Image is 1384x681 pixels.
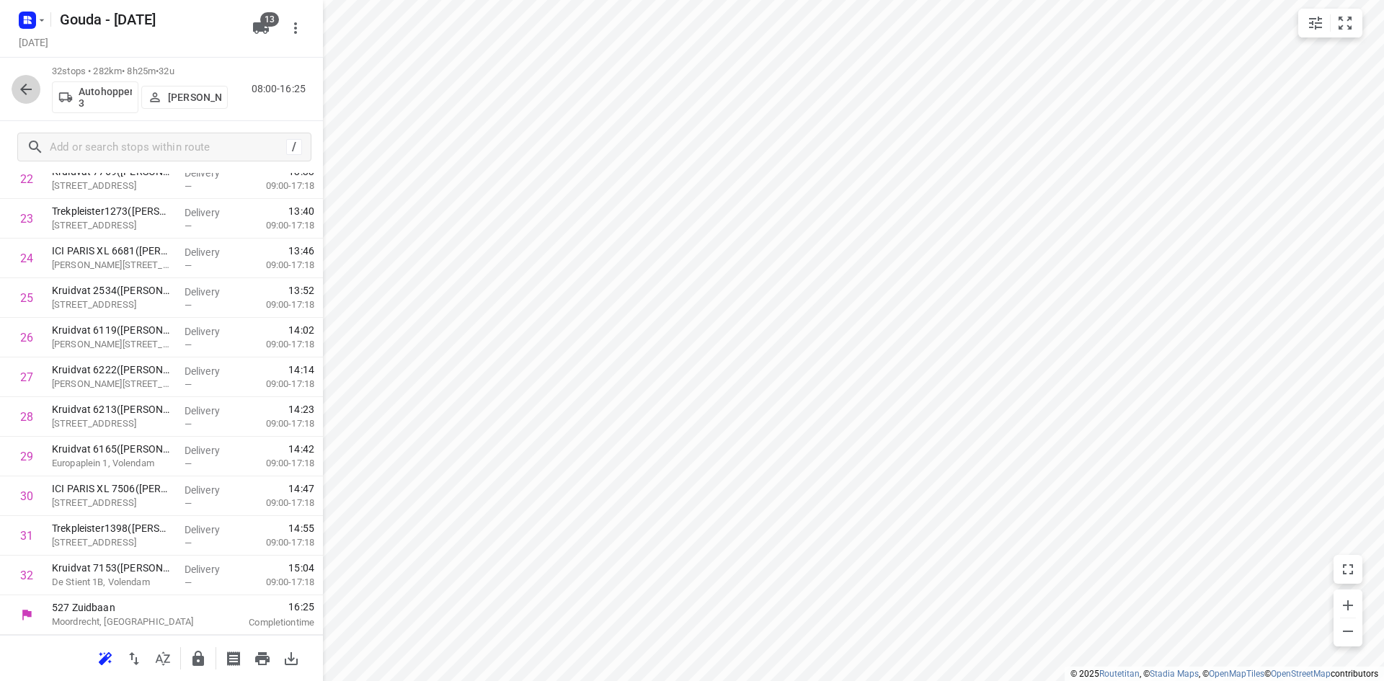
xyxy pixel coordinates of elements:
span: 14:42 [288,442,314,456]
span: Print route [248,651,277,664]
p: 08:00-16:25 [252,81,311,97]
a: OpenMapTiles [1209,669,1264,679]
button: Fit zoom [1331,9,1359,37]
div: / [286,139,302,155]
div: 22 [20,172,33,186]
p: 32 stops • 282km • 8h25m [52,65,228,79]
p: Delivery [185,205,238,220]
span: — [185,498,192,509]
span: 14:23 [288,402,314,417]
div: 32 [20,569,33,582]
span: — [185,260,192,271]
span: 32u [159,66,174,76]
span: Reoptimize route [91,651,120,664]
p: [STREET_ADDRESS] [52,179,173,193]
p: Delivery [185,245,238,259]
button: Lock route [184,644,213,673]
p: 09:00-17:18 [243,535,314,550]
button: More [281,14,310,43]
input: Add or search stops within route [50,136,286,159]
button: Map settings [1301,9,1330,37]
span: • [156,66,159,76]
p: 09:00-17:18 [243,377,314,391]
span: — [185,419,192,429]
button: 13 [247,14,275,43]
button: Autohopper 3 [52,81,138,113]
p: Kruidvat 6165(A.S. Watson - Actie Kruidvat) [52,442,173,456]
p: [STREET_ADDRESS] [52,298,173,312]
h5: Rename [54,8,241,31]
p: [STREET_ADDRESS] [52,417,173,431]
button: [PERSON_NAME] [141,86,228,109]
p: Trekpleister1273(A.S. Watson - Actie Trekpleister) [52,204,173,218]
span: Download route [277,651,306,664]
div: 26 [20,331,33,344]
span: — [185,339,192,350]
h5: Project date [13,34,54,50]
span: 13 [260,12,279,27]
p: Kruidvat 7153(A.S. Watson - Actie Kruidvat) [52,561,173,575]
span: 13:40 [288,204,314,218]
span: — [185,181,192,192]
p: Delivery [185,285,238,299]
p: ICI PARIS XL 7506(A.S. Watson - Actie ICI Paris) [52,481,173,496]
span: Print shipping labels [219,651,248,664]
div: 31 [20,529,33,543]
p: Europaplein 1, Volendam [52,456,173,471]
p: 09:00-17:18 [243,258,314,272]
p: 09:00-17:18 [243,218,314,233]
a: OpenStreetMap [1271,669,1331,679]
p: Van Burgplein 11, Purmerend [52,377,173,391]
p: 09:00-17:18 [243,417,314,431]
p: De Stient 1B, Volendam [52,575,173,589]
p: Delivery [185,443,238,458]
span: — [185,221,192,231]
p: Delivery [185,562,238,577]
p: Delivery [185,166,238,180]
span: Reverse route [120,651,148,664]
p: Delivery [185,324,238,339]
p: Kruidvat 6119(A.S. Watson - Actie Kruidvat) [52,323,173,337]
p: 09:00-17:18 [243,496,314,510]
p: [STREET_ADDRESS] [52,218,173,233]
p: Delivery [185,483,238,497]
p: [PERSON_NAME] [168,92,221,103]
span: 14:02 [288,323,314,337]
span: 13:46 [288,244,314,258]
span: 14:55 [288,521,314,535]
span: — [185,379,192,390]
p: Delivery [185,404,238,418]
span: 14:14 [288,362,314,377]
div: 25 [20,291,33,305]
div: 29 [20,450,33,463]
span: — [185,300,192,311]
p: Completion time [219,615,314,630]
p: 09:00-17:18 [243,179,314,193]
p: 09:00-17:18 [243,456,314,471]
p: Delivery [185,522,238,537]
p: 09:00-17:18 [243,337,314,352]
p: ICI PARIS XL 6681(A.S. Watson - Actie ICI Paris) [52,244,173,258]
a: Routetitan [1099,669,1140,679]
p: Moordrecht, [GEOGRAPHIC_DATA] [52,615,202,629]
p: 527 Zuidbaan [52,600,202,615]
p: Kruidvat 2534(A.S. Watson - Actie Kruidvat) [52,283,173,298]
span: 16:25 [219,600,314,614]
p: Kruidvat 6213(A.S. Watson - Actie Kruidvat) [52,402,173,417]
span: 14:47 [288,481,314,496]
p: Trekpleister1398(A.S. Watson - Actie Trekpleister) [52,521,173,535]
span: 13:52 [288,283,314,298]
p: Willem Eggertstraat 33, Purmerend [52,258,173,272]
p: Autohopper 3 [79,86,132,109]
p: 09:00-17:18 [243,575,314,589]
div: 27 [20,370,33,384]
span: — [185,458,192,469]
p: Van Damplein 15, Purmerend [52,337,173,352]
div: 28 [20,410,33,424]
p: Burgemeester van Baarstraat 24-26, Volendam [52,535,173,550]
div: 30 [20,489,33,503]
p: [STREET_ADDRESS] [52,496,173,510]
p: Kruidvat 6222(A.S. Watson - Actie Kruidvat) [52,362,173,377]
span: Sort by time window [148,651,177,664]
li: © 2025 , © , © © contributors [1070,669,1378,679]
